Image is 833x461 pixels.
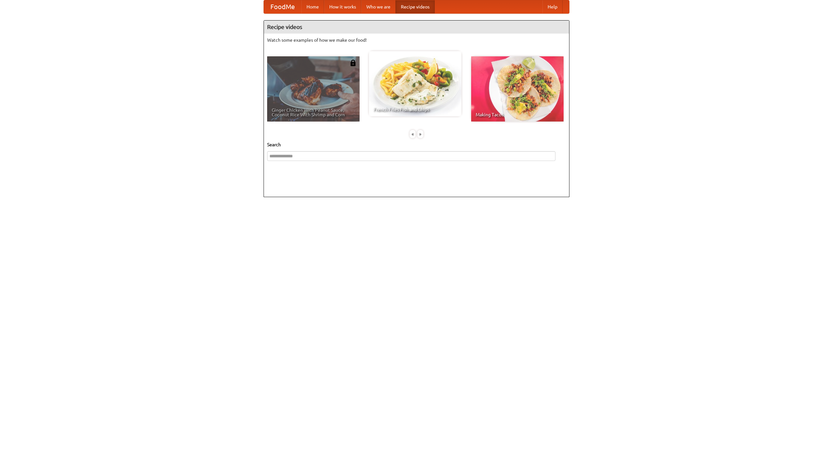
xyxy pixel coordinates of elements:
a: How it works [324,0,361,13]
span: French Fries Fish and Chips [374,107,457,112]
a: Making Tacos [471,56,564,122]
a: French Fries Fish and Chips [369,51,461,116]
a: FoodMe [264,0,301,13]
div: » [417,130,423,138]
span: Making Tacos [476,112,559,117]
a: Help [542,0,563,13]
a: Who we are [361,0,396,13]
h4: Recipe videos [264,21,569,34]
img: 483408.png [350,60,356,66]
h5: Search [267,141,566,148]
a: Recipe videos [396,0,435,13]
div: « [410,130,416,138]
a: Home [301,0,324,13]
p: Watch some examples of how we make our food! [267,37,566,43]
